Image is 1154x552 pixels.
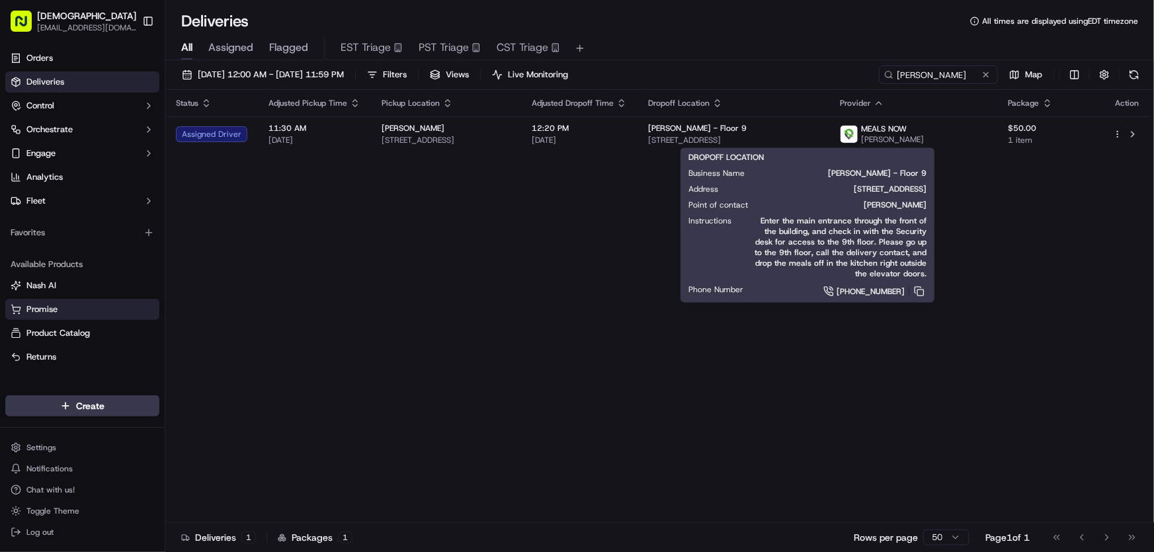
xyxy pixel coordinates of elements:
[5,459,159,478] button: Notifications
[269,40,308,56] span: Flagged
[26,76,64,88] span: Deliveries
[424,65,475,84] button: Views
[268,98,347,108] span: Adjusted Pickup Time
[5,222,159,243] div: Favorites
[208,40,253,56] span: Assigned
[648,123,747,134] span: [PERSON_NAME] - Floor 9
[37,9,136,22] span: [DEMOGRAPHIC_DATA]
[1009,123,1092,134] span: $50.00
[112,193,122,204] div: 💻
[5,119,159,140] button: Orchestrate
[446,69,469,81] span: Views
[5,5,137,37] button: [DEMOGRAPHIC_DATA][EMAIL_ADDRESS][DOMAIN_NAME]
[5,346,159,368] button: Returns
[383,69,407,81] span: Filters
[26,463,73,474] span: Notifications
[5,95,159,116] button: Control
[361,65,413,84] button: Filters
[508,69,568,81] span: Live Monitoring
[37,22,136,33] button: [EMAIL_ADDRESS][DOMAIN_NAME]
[26,442,56,453] span: Settings
[26,280,56,292] span: Nash AI
[841,126,858,143] img: melas_now_logo.png
[26,192,101,205] span: Knowledge Base
[532,123,627,134] span: 12:20 PM
[225,130,241,146] button: Start new chat
[268,123,360,134] span: 11:30 AM
[26,100,54,112] span: Control
[5,71,159,93] a: Deliveries
[5,395,159,416] button: Create
[5,275,159,296] button: Nash AI
[1009,135,1092,145] span: 1 item
[11,303,154,315] a: Promise
[76,399,104,413] span: Create
[26,527,54,537] span: Log out
[13,126,37,150] img: 1736555255976-a54dd68f-1ca7-489b-9aae-adbdc363a1c4
[5,481,159,499] button: Chat with us!
[769,200,927,210] span: [PERSON_NAME]
[11,280,154,292] a: Nash AI
[486,65,574,84] button: Live Monitoring
[5,48,159,69] a: Orders
[739,184,927,194] span: [STREET_ADDRESS]
[688,184,718,194] span: Address
[26,195,46,207] span: Fleet
[125,192,212,205] span: API Documentation
[1125,65,1143,84] button: Refresh
[34,85,238,99] input: Got a question? Start typing here...
[26,327,90,339] span: Product Catalog
[419,40,469,56] span: PST Triage
[26,351,56,363] span: Returns
[854,531,918,544] p: Rows per page
[766,168,927,178] span: [PERSON_NAME] - Floor 9
[26,147,56,159] span: Engage
[13,53,241,74] p: Welcome 👋
[341,40,391,56] span: EST Triage
[11,351,154,363] a: Returns
[688,216,731,226] span: Instructions
[985,531,1030,544] div: Page 1 of 1
[106,186,218,210] a: 💻API Documentation
[8,186,106,210] a: 📗Knowledge Base
[132,224,160,234] span: Pylon
[13,13,40,40] img: Nash
[26,52,53,64] span: Orders
[497,40,548,56] span: CST Triage
[879,65,998,84] input: Type to search
[1113,98,1141,108] div: Action
[93,223,160,234] a: Powered byPylon
[648,135,819,145] span: [STREET_ADDRESS]
[982,16,1138,26] span: All times are displayed using EDT timezone
[5,523,159,541] button: Log out
[198,69,344,81] span: [DATE] 12:00 AM - [DATE] 11:59 PM
[861,134,924,145] span: [PERSON_NAME]
[5,299,159,320] button: Promise
[861,124,907,134] span: MEALS NOW
[837,286,905,297] span: [PHONE_NUMBER]
[688,284,743,295] span: Phone Number
[840,98,871,108] span: Provider
[648,98,710,108] span: Dropoff Location
[688,200,748,210] span: Point of contact
[5,167,159,188] a: Analytics
[26,506,79,516] span: Toggle Theme
[532,98,614,108] span: Adjusted Dropoff Time
[176,65,350,84] button: [DATE] 12:00 AM - [DATE] 11:59 PM
[1025,69,1042,81] span: Map
[241,532,256,543] div: 1
[13,193,24,204] div: 📗
[688,168,745,178] span: Business Name
[338,532,352,543] div: 1
[181,531,256,544] div: Deliveries
[1003,65,1048,84] button: Map
[45,126,217,139] div: Start new chat
[5,502,159,520] button: Toggle Theme
[5,438,159,457] button: Settings
[5,323,159,344] button: Product Catalog
[382,98,440,108] span: Pickup Location
[532,135,627,145] span: [DATE]
[753,216,927,279] span: Enter the main entrance through the front of the building, and check in with the Security desk fo...
[5,254,159,275] div: Available Products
